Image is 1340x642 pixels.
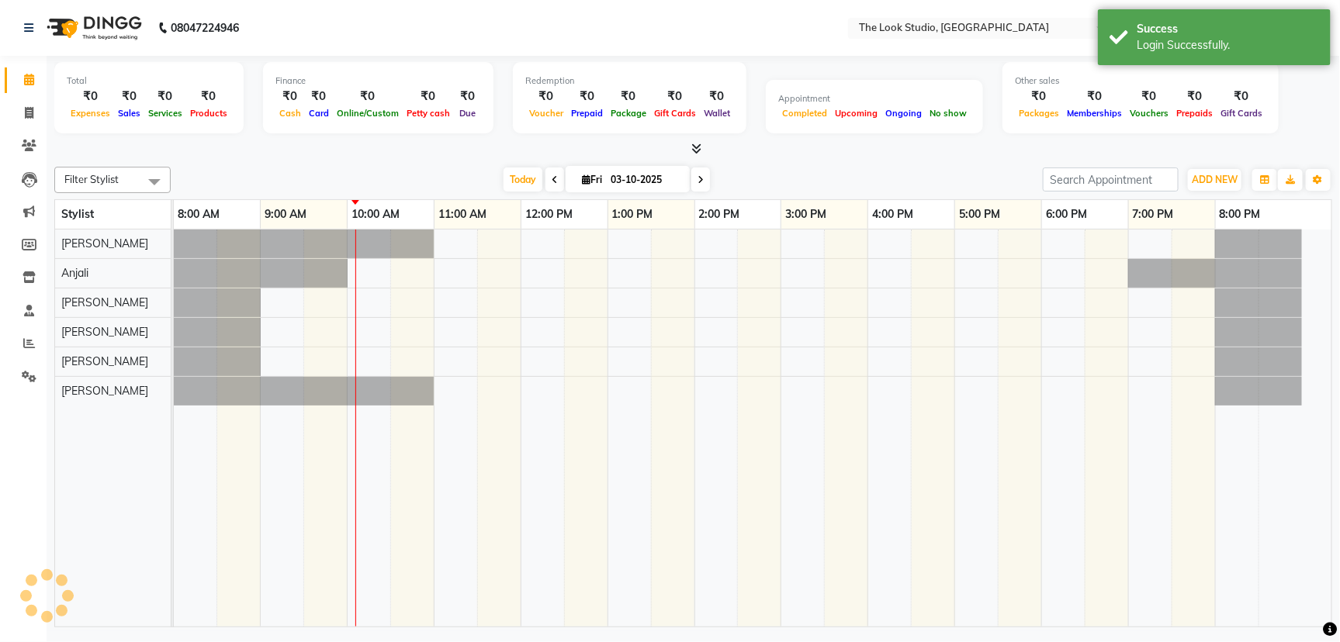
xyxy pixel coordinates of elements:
[261,203,310,226] a: 9:00 AM
[778,92,971,105] div: Appointment
[64,173,119,185] span: Filter Stylist
[525,74,734,88] div: Redemption
[525,108,567,119] span: Voucher
[1137,37,1319,53] div: Login Successfully.
[525,88,567,105] div: ₹0
[61,266,88,280] span: Anjali
[61,354,148,368] span: [PERSON_NAME]
[67,88,114,105] div: ₹0
[578,174,606,185] span: Fri
[114,88,144,105] div: ₹0
[695,203,744,226] a: 2:00 PM
[305,108,333,119] span: Card
[1126,108,1172,119] span: Vouchers
[275,74,481,88] div: Finance
[1217,88,1266,105] div: ₹0
[403,108,454,119] span: Petty cash
[454,88,481,105] div: ₹0
[955,203,1004,226] a: 5:00 PM
[567,88,607,105] div: ₹0
[275,108,305,119] span: Cash
[1217,108,1266,119] span: Gift Cards
[606,168,684,192] input: 2025-10-03
[1015,108,1063,119] span: Packages
[1063,108,1126,119] span: Memberships
[1015,88,1063,105] div: ₹0
[831,108,881,119] span: Upcoming
[650,88,700,105] div: ₹0
[700,88,734,105] div: ₹0
[607,108,650,119] span: Package
[781,203,830,226] a: 3:00 PM
[1126,88,1172,105] div: ₹0
[305,88,333,105] div: ₹0
[171,6,239,50] b: 08047224946
[608,203,657,226] a: 1:00 PM
[61,207,94,221] span: Stylist
[868,203,917,226] a: 4:00 PM
[67,74,231,88] div: Total
[1015,74,1266,88] div: Other sales
[1172,108,1217,119] span: Prepaids
[926,108,971,119] span: No show
[403,88,454,105] div: ₹0
[778,108,831,119] span: Completed
[61,325,148,339] span: [PERSON_NAME]
[504,167,542,192] span: Today
[114,108,144,119] span: Sales
[348,203,403,226] a: 10:00 AM
[275,88,305,105] div: ₹0
[333,108,403,119] span: Online/Custom
[435,203,490,226] a: 11:00 AM
[1043,167,1179,192] input: Search Appointment
[186,88,231,105] div: ₹0
[61,236,148,250] span: [PERSON_NAME]
[61,295,148,309] span: [PERSON_NAME]
[1042,203,1091,226] a: 6:00 PM
[40,6,146,50] img: logo
[144,108,186,119] span: Services
[1192,174,1238,185] span: ADD NEW
[650,108,700,119] span: Gift Cards
[455,108,480,119] span: Due
[1129,203,1178,226] a: 7:00 PM
[567,108,607,119] span: Prepaid
[144,88,186,105] div: ₹0
[700,108,734,119] span: Wallet
[1063,88,1126,105] div: ₹0
[1188,169,1241,191] button: ADD NEW
[1137,21,1319,37] div: Success
[881,108,926,119] span: Ongoing
[67,108,114,119] span: Expenses
[174,203,223,226] a: 8:00 AM
[607,88,650,105] div: ₹0
[61,384,148,398] span: [PERSON_NAME]
[186,108,231,119] span: Products
[333,88,403,105] div: ₹0
[1216,203,1265,226] a: 8:00 PM
[521,203,577,226] a: 12:00 PM
[1172,88,1217,105] div: ₹0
